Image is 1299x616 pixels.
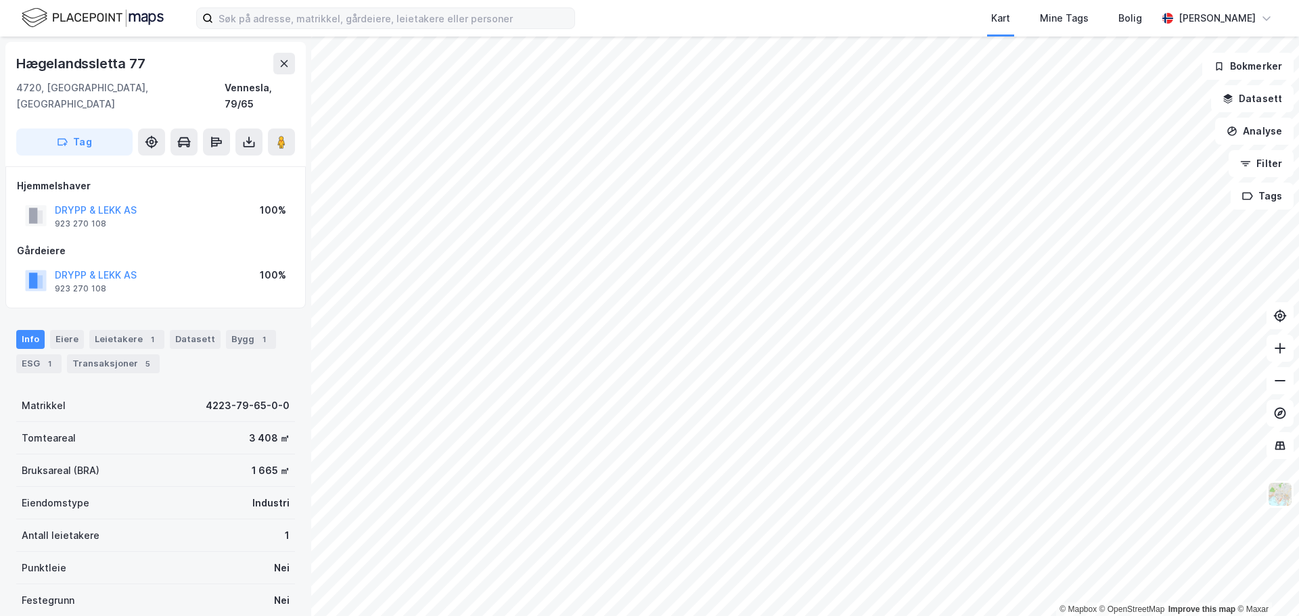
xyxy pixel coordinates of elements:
div: Transaksjoner [67,354,160,373]
div: [PERSON_NAME] [1179,10,1256,26]
button: Filter [1229,150,1294,177]
div: Hjemmelshaver [17,178,294,194]
div: Festegrunn [22,592,74,609]
div: Eiendomstype [22,495,89,511]
iframe: Chat Widget [1231,551,1299,616]
button: Tags [1231,183,1294,210]
button: Tag [16,128,133,156]
div: 1 [43,357,56,371]
div: Info [16,330,45,349]
div: Tomteareal [22,430,76,446]
div: Antall leietakere [22,527,99,544]
div: Kart [991,10,1010,26]
div: Bolig [1118,10,1142,26]
div: Nei [274,560,290,576]
div: Bruksareal (BRA) [22,463,99,479]
div: Leietakere [89,330,164,349]
div: 1 [285,527,290,544]
div: Punktleie [22,560,66,576]
div: 923 270 108 [55,218,106,229]
div: Hægelandssletta 77 [16,53,147,74]
div: ESG [16,354,62,373]
div: Matrikkel [22,398,66,414]
div: 923 270 108 [55,283,106,294]
a: OpenStreetMap [1099,605,1165,614]
div: Vennesla, 79/65 [225,80,295,112]
button: Datasett [1211,85,1294,112]
div: Bygg [226,330,276,349]
div: Kontrollprogram for chat [1231,551,1299,616]
button: Analyse [1215,118,1294,145]
img: logo.f888ab2527a4732fd821a326f86c7f29.svg [22,6,164,30]
img: Z [1267,481,1293,507]
div: Datasett [170,330,221,349]
a: Improve this map [1168,605,1235,614]
div: Industri [252,495,290,511]
button: Bokmerker [1202,53,1294,80]
div: 3 408 ㎡ [249,430,290,446]
div: 100% [260,202,286,218]
input: Søk på adresse, matrikkel, gårdeiere, leietakere eller personer [213,8,574,28]
div: 1 665 ㎡ [252,463,290,479]
div: 5 [141,357,154,371]
div: Eiere [50,330,84,349]
div: Nei [274,592,290,609]
div: 1 [257,333,271,346]
div: 1 [145,333,159,346]
div: 100% [260,267,286,283]
div: Mine Tags [1040,10,1089,26]
div: 4223-79-65-0-0 [206,398,290,414]
div: Gårdeiere [17,243,294,259]
div: 4720, [GEOGRAPHIC_DATA], [GEOGRAPHIC_DATA] [16,80,225,112]
a: Mapbox [1059,605,1097,614]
